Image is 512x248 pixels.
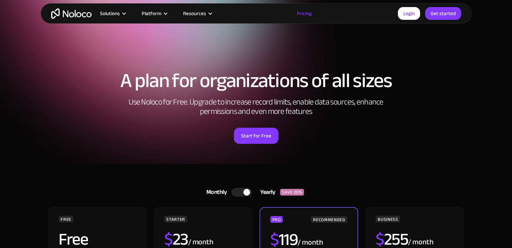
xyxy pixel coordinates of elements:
div: Solutions [100,9,120,18]
div: Resources [183,9,206,18]
div: FREE [59,216,73,222]
div: Solutions [92,9,133,18]
h2: Free [59,231,88,248]
div: Yearly [252,187,280,197]
div: STARTER [164,216,187,222]
h2: 23 [164,231,188,248]
div: Platform [133,9,175,18]
div: Resources [175,9,219,18]
h2: 119 [270,231,298,248]
h2: Use Noloco for Free. Upgrade to increase record limits, enable data sources, enhance permissions ... [122,97,391,116]
div: / month [188,237,213,248]
div: SAVE 20% [280,189,304,196]
div: RECOMMENDED [311,216,347,223]
h1: A plan for organizations of all sizes [47,71,465,91]
div: Platform [142,9,161,18]
div: PRO [270,216,283,223]
div: / month [298,237,323,248]
a: home [51,8,92,19]
div: / month [408,237,433,248]
div: BUSINESS [376,216,400,222]
div: Monthly [198,187,232,197]
a: Start for Free [234,128,278,144]
a: Get started [425,7,461,20]
h2: 255 [376,231,408,248]
a: Login [398,7,420,20]
a: Pricing [288,9,320,18]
